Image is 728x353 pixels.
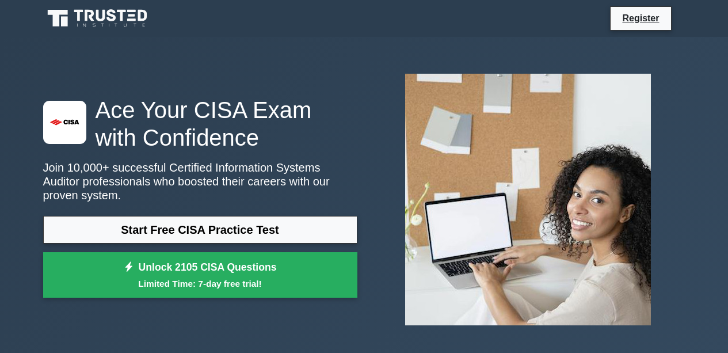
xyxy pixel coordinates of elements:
a: Start Free CISA Practice Test [43,216,357,244]
p: Join 10,000+ successful Certified Information Systems Auditor professionals who boosted their car... [43,161,357,202]
a: Unlock 2105 CISA QuestionsLimited Time: 7-day free trial! [43,252,357,298]
small: Limited Time: 7-day free trial! [58,277,343,290]
a: Register [615,11,666,25]
h1: Ace Your CISA Exam with Confidence [43,96,357,151]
